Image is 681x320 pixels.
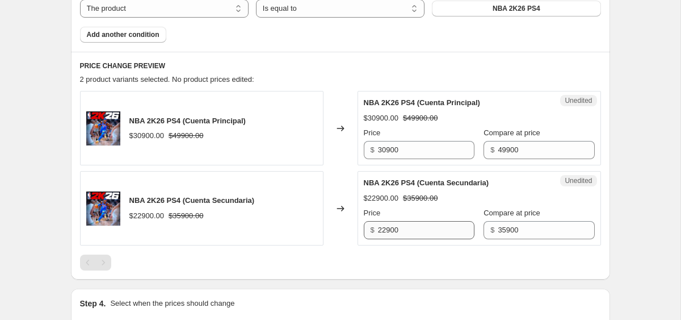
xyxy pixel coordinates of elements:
span: 2 product variants selected. No product prices edited: [80,75,254,84]
img: ec1eec85d9130210701491db769cb9874cc09f6512ebca20_1_36d4d73d-df4c-4937-a2f4-2e55637b9711_80x.jpg [86,111,120,146]
strike: $35900.00 [403,193,438,204]
span: $ [371,146,375,154]
span: Price [364,209,381,217]
div: $22900.00 [129,210,164,222]
span: NBA 2K26 PS4 (Cuenta Principal) [364,98,480,107]
span: NBA 2K26 PS4 (Cuenta Secundaria) [129,196,255,205]
strike: $49900.00 [403,113,438,124]
nav: Pagination [80,255,111,271]
span: $ [371,226,375,234]
span: $ [490,226,494,234]
p: Select when the prices should change [110,298,234,309]
div: $30900.00 [364,113,398,124]
span: Compare at price [484,209,540,217]
span: $ [490,146,494,154]
h2: Step 4. [80,298,106,309]
span: Compare at price [484,128,540,137]
span: Unedited [565,96,592,105]
button: Add another condition [80,27,166,43]
span: Unedited [565,176,592,185]
span: NBA 2K26 PS4 (Cuenta Principal) [129,117,246,125]
h6: PRICE CHANGE PREVIEW [80,61,601,70]
strike: $35900.00 [169,210,203,222]
span: Price [364,128,381,137]
img: ec1eec85d9130210701491db769cb9874cc09f6512ebca20_1_36d4d73d-df4c-4937-a2f4-2e55637b9711_80x.jpg [86,192,120,226]
span: Add another condition [87,30,159,39]
span: NBA 2K26 PS4 (Cuenta Secundaria) [364,178,489,187]
span: NBA 2K26 PS4 [493,4,540,13]
strike: $49900.00 [169,130,203,142]
div: $30900.00 [129,130,164,142]
div: $22900.00 [364,193,398,204]
button: NBA 2K26 PS4 [432,1,600,16]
